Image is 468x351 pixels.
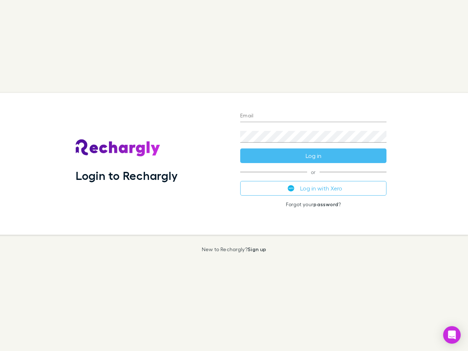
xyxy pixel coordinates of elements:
a: password [313,201,338,207]
img: Xero's logo [288,185,294,192]
div: Open Intercom Messenger [443,326,461,344]
p: Forgot your ? [240,201,386,207]
p: New to Rechargly? [202,246,267,252]
a: Sign up [248,246,266,252]
button: Log in [240,148,386,163]
img: Rechargly's Logo [76,139,161,157]
button: Log in with Xero [240,181,386,196]
h1: Login to Rechargly [76,169,178,182]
